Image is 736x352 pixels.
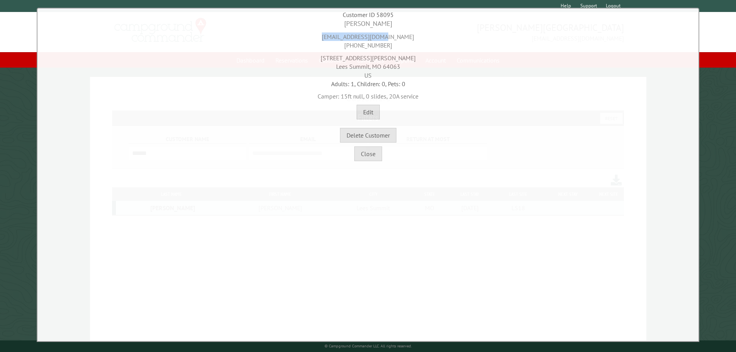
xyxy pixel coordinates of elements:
[39,29,697,50] div: [EMAIL_ADDRESS][DOMAIN_NAME] [PHONE_NUMBER]
[39,80,697,88] div: Adults: 1, Children: 0, Pets: 0
[325,343,412,349] small: © Campground Commander LLC. All rights reserved.
[39,10,697,19] div: Customer ID 58095
[39,88,697,100] div: Camper: 15ft null, 0 slides, 20A service
[340,128,396,143] button: Delete Customer
[39,50,697,80] div: [STREET_ADDRESS][PERSON_NAME] Lees Summit, MO 64063 US
[354,146,382,161] button: Close
[39,19,697,29] div: [PERSON_NAME]
[357,105,380,119] button: Edit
